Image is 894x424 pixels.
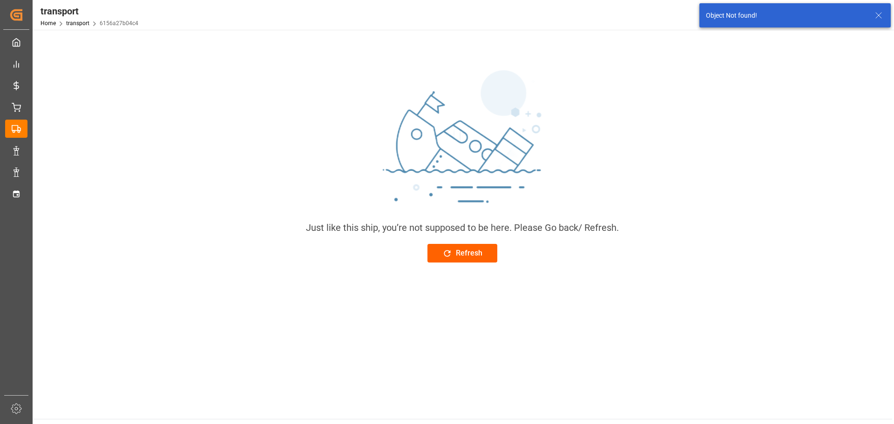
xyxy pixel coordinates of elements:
[41,4,138,18] div: transport
[706,11,866,20] div: Object Not found!
[442,248,482,259] div: Refresh
[41,20,56,27] a: Home
[427,244,497,262] button: Refresh
[323,66,602,221] img: sinking_ship.png
[306,221,619,235] div: Just like this ship, you’re not supposed to be here. Please Go back/ Refresh.
[66,20,89,27] a: transport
